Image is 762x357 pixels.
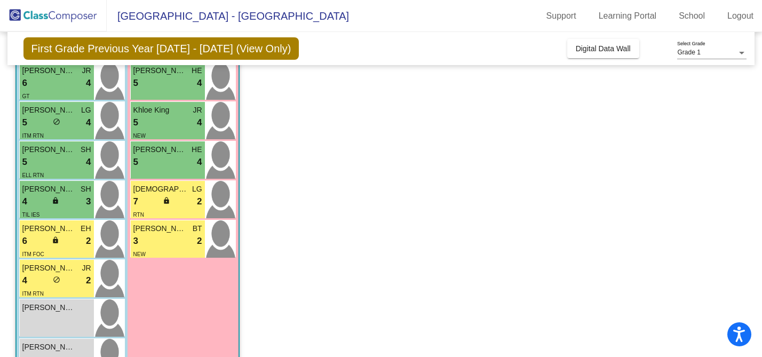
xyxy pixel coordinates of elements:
[22,155,27,169] span: 5
[53,118,60,125] span: do_not_disturb_alt
[81,223,91,234] span: EH
[192,184,202,195] span: LG
[719,7,762,25] a: Logout
[133,251,146,257] span: NEW
[192,144,202,155] span: HE
[193,105,202,116] span: JR
[163,197,170,204] span: lock
[197,155,202,169] span: 4
[576,44,631,53] span: Digital Data Wall
[22,274,27,288] span: 4
[133,105,187,116] span: Khloe King
[22,172,44,178] span: ELL RTN
[538,7,585,25] a: Support
[22,65,76,76] span: [PERSON_NAME] [PERSON_NAME]
[670,7,713,25] a: School
[590,7,665,25] a: Learning Portal
[82,65,91,76] span: JR
[107,7,349,25] span: [GEOGRAPHIC_DATA] - [GEOGRAPHIC_DATA]
[133,155,138,169] span: 5
[53,276,60,283] span: do_not_disturb_alt
[193,223,202,234] span: BT
[22,302,76,313] span: [PERSON_NAME]
[22,93,30,99] span: GT
[86,76,91,90] span: 4
[197,195,202,209] span: 2
[133,212,144,218] span: RTN
[133,223,187,234] span: [PERSON_NAME]
[22,263,76,274] span: [PERSON_NAME]
[22,251,44,257] span: ITM FOC
[81,105,91,116] span: LG
[86,116,91,130] span: 4
[22,76,27,90] span: 6
[192,65,202,76] span: HE
[23,37,299,60] span: First Grade Previous Year [DATE] - [DATE] (View Only)
[81,184,91,195] span: SH
[133,133,146,139] span: NEW
[22,184,76,195] span: [PERSON_NAME]
[22,133,44,139] span: ITM RTN
[86,274,91,288] span: 2
[133,76,138,90] span: 5
[22,144,76,155] span: [PERSON_NAME]
[133,116,138,130] span: 5
[22,116,27,130] span: 5
[197,116,202,130] span: 4
[86,155,91,169] span: 4
[86,234,91,248] span: 2
[197,76,202,90] span: 4
[133,234,138,248] span: 3
[22,105,76,116] span: [PERSON_NAME]
[133,184,187,195] span: [DEMOGRAPHIC_DATA] [PERSON_NAME]
[81,144,91,155] span: SH
[82,263,91,274] span: JR
[52,197,59,204] span: lock
[86,195,91,209] span: 3
[677,49,700,56] span: Grade 1
[22,291,44,297] span: ITM RTN
[52,236,59,244] span: lock
[22,195,27,209] span: 4
[22,342,76,353] span: [PERSON_NAME]
[133,144,187,155] span: [PERSON_NAME]
[197,234,202,248] span: 2
[22,223,76,234] span: [PERSON_NAME]
[133,65,187,76] span: [PERSON_NAME]
[133,195,138,209] span: 7
[567,39,639,58] button: Digital Data Wall
[22,212,40,218] span: TIL IES
[22,234,27,248] span: 6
